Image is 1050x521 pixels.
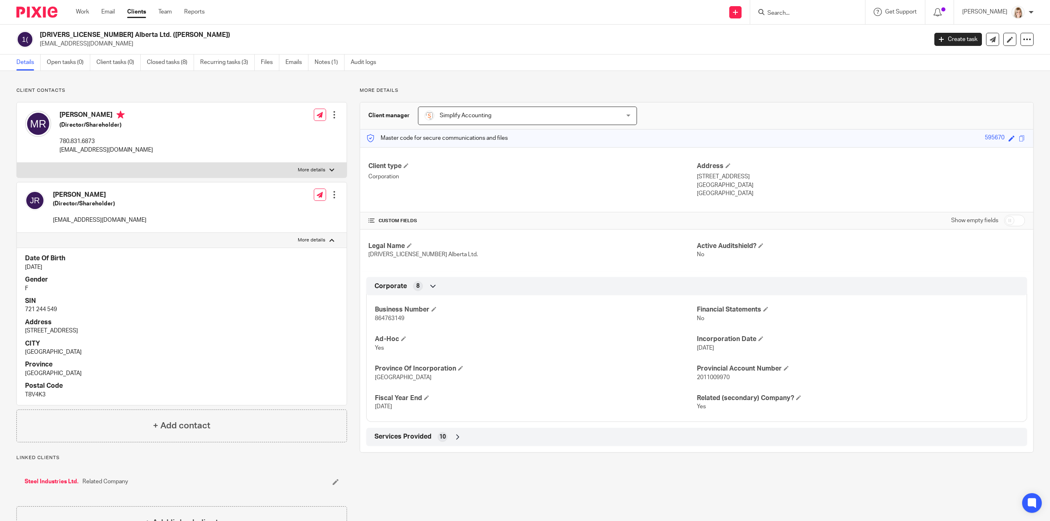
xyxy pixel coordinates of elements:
a: Open tasks (0) [47,55,90,71]
p: 780.831.6873 [59,137,153,146]
span: Get Support [885,9,917,15]
h4: Date Of Birth [25,254,338,263]
p: T8V4K3 [25,391,338,399]
span: 10 [439,433,446,441]
p: 721 244 549 [25,305,338,314]
p: Client contacts [16,87,347,94]
div: 595670 [985,134,1004,143]
p: [EMAIL_ADDRESS][DOMAIN_NAME] [59,146,153,154]
span: Yes [697,404,706,410]
i: Primary [116,111,125,119]
h4: Postal Code [25,382,338,390]
p: Corporation [368,173,696,181]
a: Audit logs [351,55,382,71]
a: Steel Industries Ltd. [25,478,78,486]
a: Notes (1) [315,55,345,71]
img: Screenshot%202023-11-29%20141159.png [425,111,434,121]
h4: Province Of Incorporation [375,364,696,373]
h4: Address [25,318,338,327]
h2: [DRIVERS_LICENSE_NUMBER] Alberta Ltd. ([PERSON_NAME]) [40,31,746,39]
a: Client tasks (0) [96,55,141,71]
h4: CUSTOM FIELDS [368,218,696,224]
h4: [PERSON_NAME] [59,111,153,121]
p: [GEOGRAPHIC_DATA] [697,189,1025,198]
span: Corporate [374,282,407,291]
p: More details [298,237,325,243]
p: More details [360,87,1034,94]
span: [DATE] [697,345,714,351]
span: Yes [375,345,384,351]
h4: Business Number [375,305,696,314]
h3: Client manager [368,111,410,120]
h4: Ad-Hoc [375,335,696,344]
span: [DATE] [375,404,392,410]
h4: CITY [25,339,338,348]
img: svg%3E [16,31,34,48]
h4: Provincial Account Number [697,364,1018,373]
h4: Related (secondary) Company? [697,394,1018,403]
span: 864763149 [375,316,404,321]
a: Team [158,8,172,16]
h4: Province [25,360,338,369]
h4: + Add contact [153,419,210,432]
h4: Address [697,162,1025,171]
p: [DATE] [25,263,338,271]
h5: (Director/Shareholder) [53,200,146,208]
p: [STREET_ADDRESS] [697,173,1025,181]
h4: Legal Name [368,242,696,250]
img: Tayler%20Headshot%20Compressed%20Resized%202.jpg [1011,6,1025,19]
span: [DRIVERS_LICENSE_NUMBER] Alberta Ltd. [368,252,478,257]
span: 8 [416,282,420,290]
h4: Client type [368,162,696,171]
img: Pixie [16,7,57,18]
p: Linked clients [16,455,347,461]
h4: [PERSON_NAME] [53,191,146,199]
a: Clients [127,8,146,16]
p: [GEOGRAPHIC_DATA] [25,369,338,378]
p: [PERSON_NAME] [962,8,1007,16]
h4: Fiscal Year End [375,394,696,403]
img: svg%3E [25,111,51,137]
p: [GEOGRAPHIC_DATA] [697,181,1025,189]
a: Email [101,8,115,16]
a: Closed tasks (8) [147,55,194,71]
span: Simplify Accounting [440,113,491,118]
a: Recurring tasks (3) [200,55,255,71]
p: [STREET_ADDRESS] [25,327,338,335]
a: Work [76,8,89,16]
a: Reports [184,8,205,16]
p: More details [298,167,325,173]
input: Search [767,10,840,17]
h4: SIN [25,297,338,305]
span: [GEOGRAPHIC_DATA] [375,375,431,380]
a: Emails [285,55,308,71]
a: Details [16,55,41,71]
p: [EMAIL_ADDRESS][DOMAIN_NAME] [40,40,922,48]
p: [GEOGRAPHIC_DATA] [25,348,338,356]
span: 2011009970 [697,375,730,380]
span: Services Provided [374,432,431,441]
span: Related Company [82,478,128,486]
span: No [697,252,704,257]
p: Master code for secure communications and files [366,134,508,142]
h4: Financial Statements [697,305,1018,314]
h4: Gender [25,275,338,284]
label: Show empty fields [951,216,998,225]
h4: Active Auditshield? [697,242,1025,250]
a: Files [261,55,279,71]
a: Create task [934,33,982,46]
p: F [25,284,338,293]
img: svg%3E [25,191,45,210]
span: No [697,316,704,321]
h5: (Director/Shareholder) [59,121,153,129]
h4: Incorporation Date [697,335,1018,344]
p: [EMAIL_ADDRESS][DOMAIN_NAME] [53,216,146,224]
